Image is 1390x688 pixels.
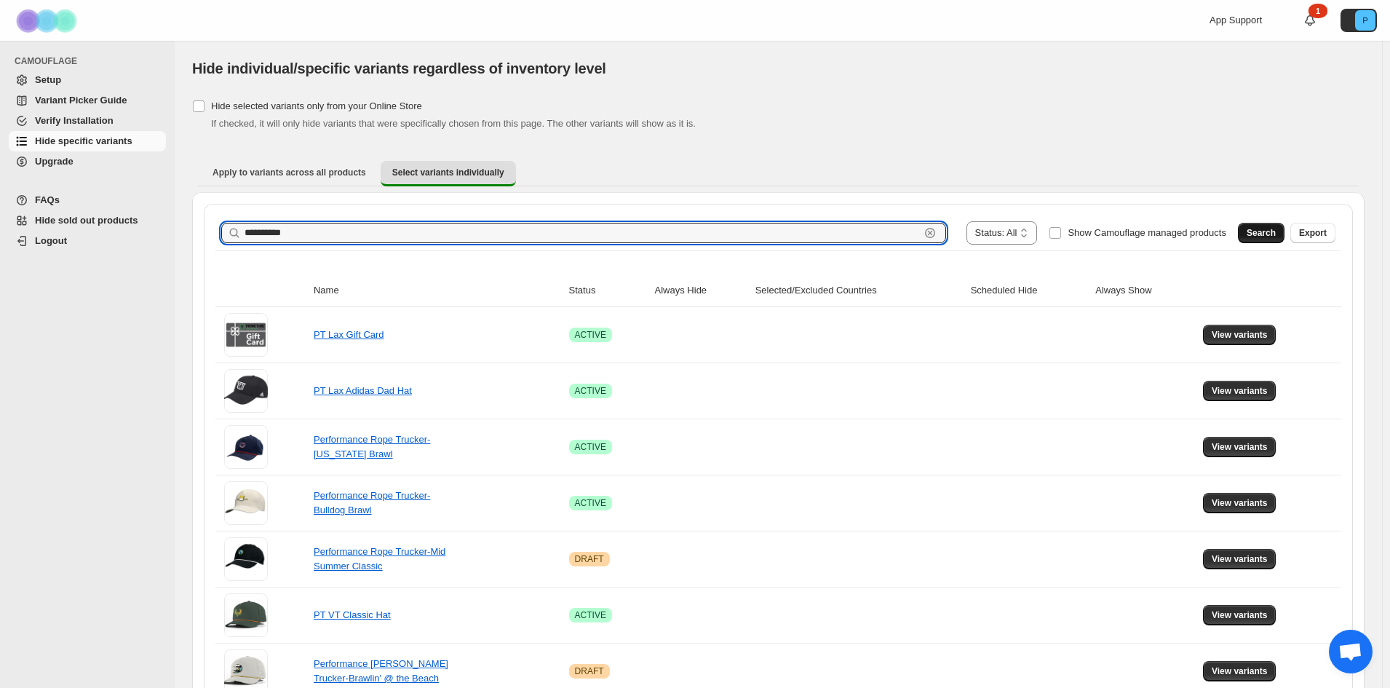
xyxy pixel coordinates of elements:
span: ACTIVE [575,497,606,509]
span: DRAFT [575,553,604,565]
button: Avatar with initials P [1341,9,1377,32]
img: Camouflage [12,1,84,41]
th: Status [565,274,651,307]
a: Performance Rope Trucker-[US_STATE] Brawl [314,434,430,459]
span: Search [1247,227,1276,239]
span: View variants [1212,497,1268,509]
a: Performance [PERSON_NAME] Trucker-Brawlin' @ the Beach [314,658,448,684]
span: App Support [1210,15,1262,25]
th: Always Hide [651,274,751,307]
img: Performance Rope Trucker-Mid Summer Classic [224,537,268,581]
a: Logout [9,231,166,251]
span: CAMOUFLAGE [15,55,167,67]
span: Setup [35,74,61,85]
span: View variants [1212,441,1268,453]
span: Hide sold out products [35,215,138,226]
img: PT Lax Gift Card [224,313,268,357]
span: View variants [1212,609,1268,621]
button: View variants [1203,549,1276,569]
button: View variants [1203,381,1276,401]
span: Select variants individually [392,167,504,178]
span: Hide selected variants only from your Online Store [211,100,422,111]
span: ACTIVE [575,329,606,341]
span: Logout [35,235,67,246]
span: If checked, it will only hide variants that were specifically chosen from this page. The other va... [211,118,696,129]
span: Variant Picker Guide [35,95,127,106]
span: Apply to variants across all products [213,167,366,178]
button: Export [1290,223,1335,243]
button: Select variants individually [381,161,516,186]
span: Upgrade [35,156,74,167]
a: Setup [9,70,166,90]
span: ACTIVE [575,609,606,621]
span: FAQs [35,194,60,205]
a: Upgrade [9,151,166,172]
th: Scheduled Hide [966,274,1092,307]
span: Show Camouflage managed products [1068,227,1226,238]
th: Selected/Excluded Countries [751,274,966,307]
button: Apply to variants across all products [201,161,378,184]
button: View variants [1203,605,1276,625]
span: View variants [1212,553,1268,565]
th: Name [309,274,565,307]
img: Performance Rope Trucker-Texas Brawl [224,425,268,469]
img: Performance Rope Trucker-Bulldog Brawl [224,481,268,525]
button: View variants [1203,325,1276,345]
span: View variants [1212,329,1268,341]
div: 1 [1308,4,1327,18]
a: Performance Rope Trucker-Bulldog Brawl [314,490,430,515]
a: Hide specific variants [9,131,166,151]
button: View variants [1203,437,1276,457]
a: Variant Picker Guide [9,90,166,111]
a: PT Lax Gift Card [314,329,384,340]
span: Hide specific variants [35,135,132,146]
th: Always Show [1091,274,1199,307]
a: Open chat [1329,630,1373,673]
a: 1 [1303,13,1317,28]
a: Hide sold out products [9,210,166,231]
a: PT VT Classic Hat [314,609,391,620]
a: FAQs [9,190,166,210]
span: Export [1299,227,1327,239]
span: View variants [1212,665,1268,677]
a: Verify Installation [9,111,166,131]
span: Hide individual/specific variants regardless of inventory level [192,60,606,76]
span: ACTIVE [575,385,606,397]
span: ACTIVE [575,441,606,453]
span: DRAFT [575,665,604,677]
a: Performance Rope Trucker-Mid Summer Classic [314,546,445,572]
button: View variants [1203,493,1276,513]
span: Verify Installation [35,115,114,126]
a: PT Lax Adidas Dad Hat [314,385,412,396]
span: Avatar with initials P [1355,10,1375,31]
button: View variants [1203,661,1276,681]
button: Clear [923,226,937,240]
button: Search [1238,223,1284,243]
text: P [1362,16,1367,25]
span: View variants [1212,385,1268,397]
